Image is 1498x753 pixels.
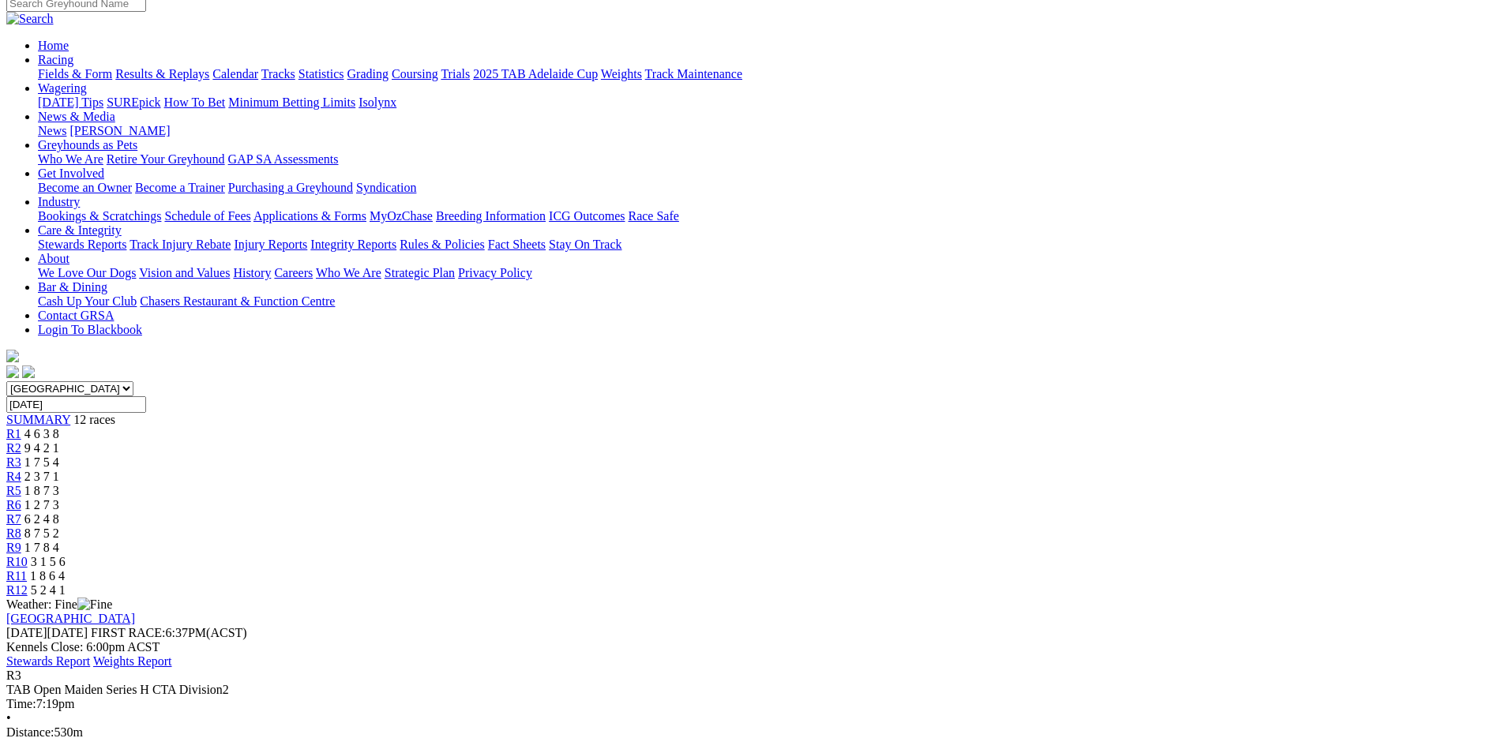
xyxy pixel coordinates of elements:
span: [DATE] [6,626,88,639]
img: twitter.svg [22,365,35,378]
a: Syndication [356,181,416,194]
a: How To Bet [164,96,226,109]
span: Time: [6,697,36,710]
a: MyOzChase [370,209,433,223]
a: Cash Up Your Club [38,294,137,308]
div: Greyhounds as Pets [38,152,1492,167]
span: • [6,711,11,725]
a: Purchasing a Greyhound [228,181,353,194]
div: About [38,266,1492,280]
a: Fields & Form [38,67,112,81]
a: 2025 TAB Adelaide Cup [473,67,598,81]
div: Wagering [38,96,1492,110]
a: Home [38,39,69,52]
span: FIRST RACE: [91,626,165,639]
a: R10 [6,555,28,568]
a: Care & Integrity [38,223,122,237]
a: About [38,252,69,265]
span: 2 3 7 1 [24,470,59,483]
a: [PERSON_NAME] [69,124,170,137]
a: Applications & Forms [253,209,366,223]
a: SUREpick [107,96,160,109]
a: Rules & Policies [400,238,485,251]
span: 1 8 6 4 [30,569,65,583]
span: R7 [6,512,21,526]
a: Industry [38,195,80,208]
a: Statistics [298,67,344,81]
a: [GEOGRAPHIC_DATA] [6,612,135,625]
span: R9 [6,541,21,554]
a: Results & Replays [115,67,209,81]
a: Greyhounds as Pets [38,138,137,152]
img: facebook.svg [6,365,19,378]
a: Careers [274,266,313,279]
a: Stewards Report [6,654,90,668]
a: Privacy Policy [458,266,532,279]
a: R3 [6,455,21,469]
img: logo-grsa-white.png [6,350,19,362]
div: Racing [38,67,1492,81]
div: 7:19pm [6,697,1492,711]
a: Become a Trainer [135,181,225,194]
div: Care & Integrity [38,238,1492,252]
a: Trials [441,67,470,81]
span: 6 2 4 8 [24,512,59,526]
a: R2 [6,441,21,455]
a: Who We Are [316,266,381,279]
a: Grading [347,67,389,81]
a: Breeding Information [436,209,546,223]
a: GAP SA Assessments [228,152,339,166]
span: 8 7 5 2 [24,526,59,540]
a: R8 [6,526,21,540]
div: Bar & Dining [38,294,1492,309]
a: Bar & Dining [38,280,107,294]
a: Strategic Plan [385,266,455,279]
div: Industry [38,209,1492,223]
a: Who We Are [38,152,103,166]
span: [DATE] [6,626,47,639]
a: Fact Sheets [488,238,546,251]
a: Minimum Betting Limits [228,96,355,109]
a: [DATE] Tips [38,96,103,109]
a: Schedule of Fees [164,209,250,223]
div: Kennels Close: 6:00pm ACST [6,640,1492,654]
a: Stewards Reports [38,238,126,251]
a: We Love Our Dogs [38,266,136,279]
span: R4 [6,470,21,483]
a: R12 [6,583,28,597]
a: Stay On Track [549,238,621,251]
a: Calendar [212,67,258,81]
a: Login To Blackbook [38,323,142,336]
a: News [38,124,66,137]
a: R6 [6,498,21,511]
span: SUMMARY [6,413,70,426]
a: Vision and Values [139,266,230,279]
a: Integrity Reports [310,238,396,251]
div: News & Media [38,124,1492,138]
span: 1 2 7 3 [24,498,59,511]
span: Distance: [6,725,54,739]
a: Track Maintenance [645,67,742,81]
a: History [233,266,271,279]
span: 1 8 7 3 [24,484,59,497]
a: Track Injury Rebate [130,238,231,251]
a: Isolynx [359,96,396,109]
input: Select date [6,396,146,413]
a: Coursing [392,67,438,81]
a: Racing [38,53,73,66]
span: 9 4 2 1 [24,441,59,455]
a: Get Involved [38,167,104,180]
span: 1 7 5 4 [24,455,59,469]
a: Weights Report [93,654,172,668]
a: Tracks [261,67,295,81]
a: Weights [601,67,642,81]
a: R1 [6,427,21,440]
span: R11 [6,569,27,583]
